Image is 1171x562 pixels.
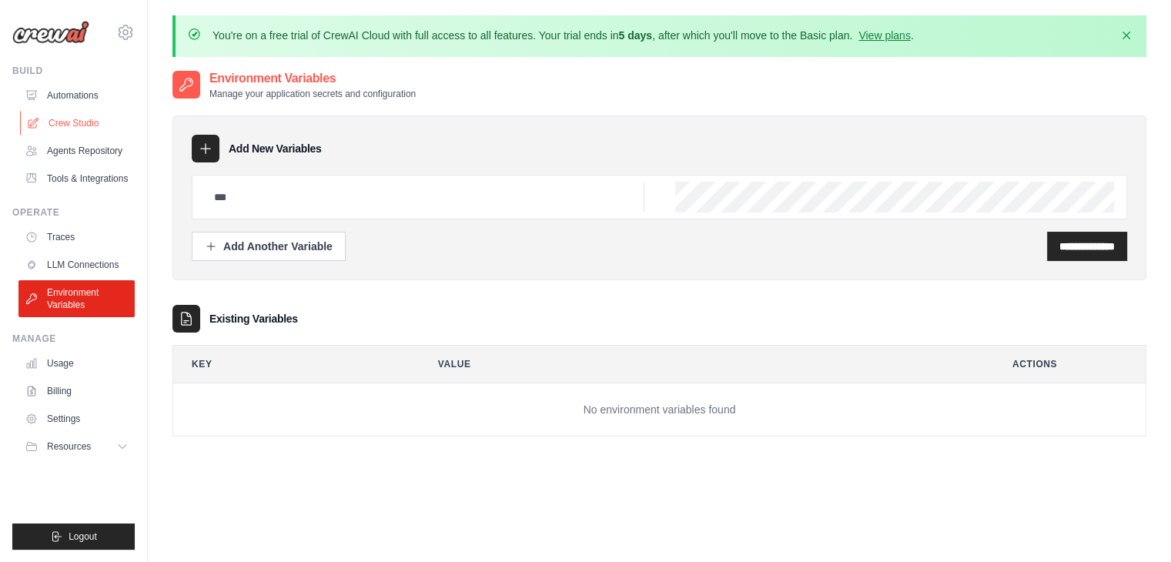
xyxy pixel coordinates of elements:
[205,239,333,254] div: Add Another Variable
[173,383,1146,437] td: No environment variables found
[18,379,135,403] a: Billing
[18,83,135,108] a: Automations
[229,141,322,156] h3: Add New Variables
[12,333,135,345] div: Manage
[20,111,136,135] a: Crew Studio
[69,530,97,543] span: Logout
[12,206,135,219] div: Operate
[12,524,135,550] button: Logout
[858,29,910,42] a: View plans
[420,346,982,383] th: Value
[209,88,416,100] p: Manage your application secrets and configuration
[18,253,135,277] a: LLM Connections
[18,166,135,191] a: Tools & Integrations
[212,28,914,43] p: You're on a free trial of CrewAI Cloud with full access to all features. Your trial ends in , aft...
[47,440,91,453] span: Resources
[18,139,135,163] a: Agents Repository
[12,21,89,44] img: Logo
[192,232,346,261] button: Add Another Variable
[18,351,135,376] a: Usage
[18,280,135,317] a: Environment Variables
[18,434,135,459] button: Resources
[994,346,1146,383] th: Actions
[618,29,652,42] strong: 5 days
[209,69,416,88] h2: Environment Variables
[12,65,135,77] div: Build
[18,225,135,249] a: Traces
[209,311,298,326] h3: Existing Variables
[173,346,407,383] th: Key
[18,406,135,431] a: Settings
